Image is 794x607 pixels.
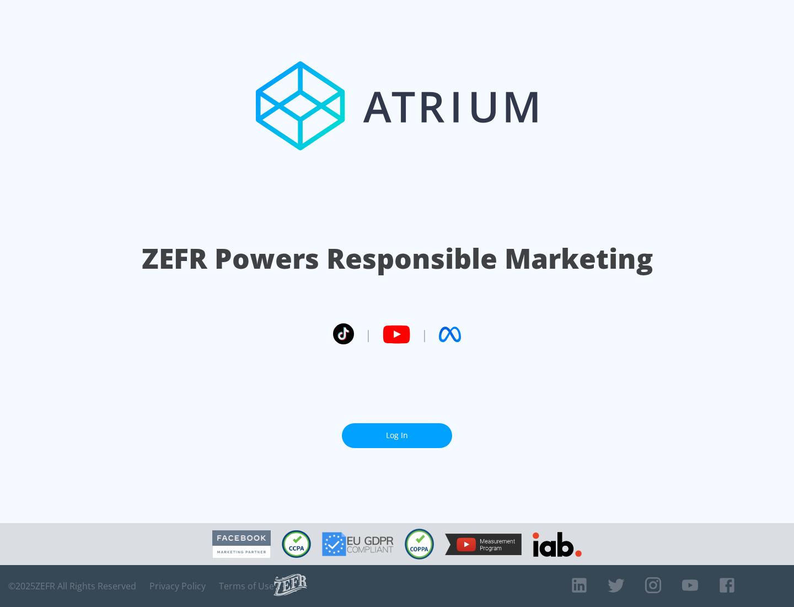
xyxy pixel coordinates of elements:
img: YouTube Measurement Program [445,534,522,555]
img: IAB [533,532,582,557]
img: Facebook Marketing Partner [212,530,271,558]
h1: ZEFR Powers Responsible Marketing [142,239,653,278]
img: GDPR Compliant [322,532,394,556]
span: | [421,326,428,343]
a: Terms of Use [219,581,274,592]
a: Privacy Policy [149,581,206,592]
span: © 2025 ZEFR All Rights Reserved [8,581,136,592]
img: COPPA Compliant [405,529,434,560]
a: Log In [342,423,452,448]
span: | [365,326,372,343]
img: CCPA Compliant [282,530,311,558]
